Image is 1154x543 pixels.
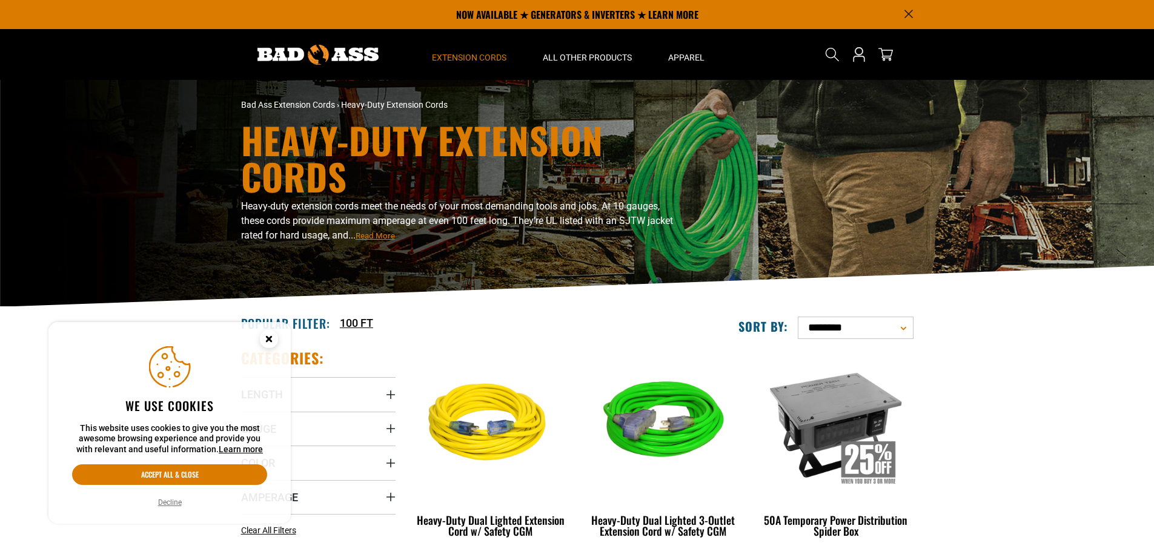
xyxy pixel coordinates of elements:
span: Heavy-duty extension cords meet the needs of your most demanding tools and jobs. At 10 gauges, th... [241,200,673,241]
a: Bad Ass Extension Cords [241,100,335,110]
summary: Extension Cords [414,29,525,80]
div: Heavy-Duty Dual Lighted Extension Cord w/ Safety CGM [414,515,568,536]
h2: We use cookies [72,398,267,413]
img: 50A Temporary Power Distribution Spider Box [760,355,912,494]
button: Accept all & close [72,464,267,485]
summary: Length [241,377,396,411]
nav: breadcrumbs [241,99,683,111]
summary: Apparel [650,29,723,80]
summary: Amperage [241,480,396,514]
span: Apparel [668,52,705,63]
summary: Search [823,45,842,64]
span: Read More [356,231,395,240]
span: › [337,100,339,110]
p: This website uses cookies to give you the most awesome browsing experience and provide you with r... [72,423,267,455]
span: Extension Cords [432,52,506,63]
div: 50A Temporary Power Distribution Spider Box [758,515,913,536]
a: 100 FT [340,315,373,331]
a: Clear All Filters [241,524,301,537]
img: neon green [587,355,740,494]
div: Heavy-Duty Dual Lighted 3-Outlet Extension Cord w/ Safety CGM [586,515,740,536]
span: Clear All Filters [241,525,296,535]
img: Bad Ass Extension Cords [257,45,379,65]
summary: All Other Products [525,29,650,80]
h2: Popular Filter: [241,315,330,331]
label: Sort by: [738,318,788,334]
h1: Heavy-Duty Extension Cords [241,122,683,194]
span: All Other Products [543,52,632,63]
img: yellow [414,355,567,494]
a: Learn more [219,444,263,454]
summary: Gauge [241,412,396,446]
button: Decline [154,496,185,508]
summary: Color [241,446,396,479]
aside: Cookie Consent [48,322,291,524]
span: Heavy-Duty Extension Cords [341,100,448,110]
